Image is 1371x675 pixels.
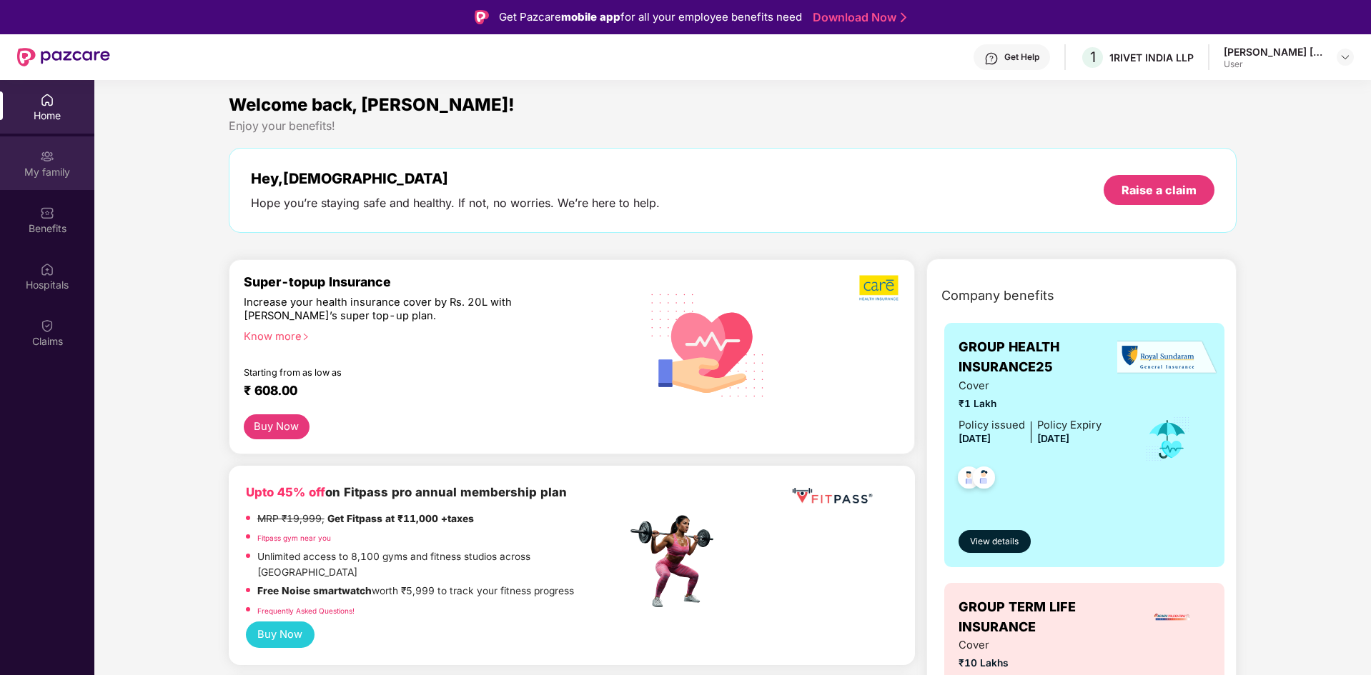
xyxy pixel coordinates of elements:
[1109,51,1194,64] div: 1RIVET INDIA LLP
[244,330,618,340] div: Know more
[959,337,1125,378] span: GROUP HEALTH INSURANCE25
[244,414,310,439] button: Buy Now
[1224,59,1324,70] div: User
[251,170,660,187] div: Hey, [DEMOGRAPHIC_DATA]
[970,535,1019,549] span: View details
[257,606,355,615] a: Frequently Asked Questions!
[626,511,726,611] img: fpp.png
[789,483,875,509] img: fppp.png
[244,296,565,324] div: Increase your health insurance cover by Rs. 20L with [PERSON_NAME]’s super top-up plan.
[1004,51,1039,63] div: Get Help
[959,597,1134,638] span: GROUP TERM LIFE INSURANCE
[966,462,1001,497] img: svg+xml;base64,PHN2ZyB4bWxucz0iaHR0cDovL3d3dy53My5vcmcvMjAwMC9zdmciIHdpZHRoPSI0OC45NDMiIGhlaWdodD...
[561,10,620,24] strong: mobile app
[40,319,54,333] img: svg+xml;base64,PHN2ZyBpZD0iQ2xhaW0iIHhtbG5zPSJodHRwOi8vd3d3LnczLm9yZy8yMDAwL3N2ZyIgd2lkdGg9IjIwIi...
[40,149,54,164] img: svg+xml;base64,PHN2ZyB3aWR0aD0iMjAiIGhlaWdodD0iMjAiIHZpZXdCb3g9IjAgMCAyMCAyMCIgZmlsbD0ibm9uZSIgeG...
[246,621,315,648] button: Buy Now
[499,9,802,26] div: Get Pazcare for all your employee benefits need
[951,462,986,497] img: svg+xml;base64,PHN2ZyB4bWxucz0iaHR0cDovL3d3dy53My5vcmcvMjAwMC9zdmciIHdpZHRoPSI0OC45NDMiIGhlaWdodD...
[1090,49,1096,66] span: 1
[257,513,325,524] del: MRP ₹19,999,
[813,10,902,25] a: Download Now
[229,94,515,115] span: Welcome back, [PERSON_NAME]!
[17,48,110,66] img: New Pazcare Logo
[257,584,574,599] p: worth ₹5,999 to track your fitness progress
[257,549,626,580] p: Unlimited access to 8,100 gyms and fitness studios across [GEOGRAPHIC_DATA]
[1117,340,1217,375] img: insurerLogo
[1037,433,1069,444] span: [DATE]
[244,367,566,377] div: Starting from as low as
[40,206,54,220] img: svg+xml;base64,PHN2ZyBpZD0iQmVuZWZpdHMiIHhtbG5zPSJodHRwOi8vd3d3LnczLm9yZy8yMDAwL3N2ZyIgd2lkdGg9Ij...
[959,433,991,444] span: [DATE]
[246,485,325,499] b: Upto 45% off
[984,51,999,66] img: svg+xml;base64,PHN2ZyBpZD0iSGVscC0zMngzMiIgeG1sbnM9Imh0dHA6Ly93d3cudzMub3JnLzIwMDAvc3ZnIiB3aWR0aD...
[244,383,613,400] div: ₹ 608.00
[475,10,489,24] img: Logo
[257,534,331,542] a: Fitpass gym near you
[229,119,1237,134] div: Enjoy your benefits!
[1153,598,1192,636] img: insurerLogo
[901,10,906,25] img: Stroke
[959,378,1102,394] span: Cover
[959,656,1102,671] span: ₹10 Lakhs
[640,275,776,414] img: svg+xml;base64,PHN2ZyB4bWxucz0iaHR0cDovL3d3dy53My5vcmcvMjAwMC9zdmciIHhtbG5zOnhsaW5rPSJodHRwOi8vd3...
[1224,45,1324,59] div: [PERSON_NAME] [PERSON_NAME]
[959,396,1102,412] span: ₹1 Lakh
[1122,182,1197,198] div: Raise a claim
[859,274,900,301] img: b5dec4f62d2307b9de63beb79f102df3.png
[257,585,372,596] strong: Free Noise smartwatch
[1037,417,1102,434] div: Policy Expiry
[40,93,54,107] img: svg+xml;base64,PHN2ZyBpZD0iSG9tZSIgeG1sbnM9Imh0dHA6Ly93d3cudzMub3JnLzIwMDAvc3ZnIiB3aWR0aD0iMjAiIG...
[244,274,627,289] div: Super-topup Insurance
[302,333,310,341] span: right
[1144,416,1191,463] img: icon
[959,637,1102,654] span: Cover
[959,417,1025,434] div: Policy issued
[246,485,567,499] b: on Fitpass pro annual membership plan
[941,286,1054,306] span: Company benefits
[1340,51,1351,63] img: svg+xml;base64,PHN2ZyBpZD0iRHJvcGRvd24tMzJ4MzIiIHhtbG5zPSJodHRwOi8vd3d3LnczLm9yZy8yMDAwL3N2ZyIgd2...
[959,530,1031,553] button: View details
[40,262,54,276] img: svg+xml;base64,PHN2ZyBpZD0iSG9zcGl0YWxzIiB4bWxucz0iaHR0cDovL3d3dy53My5vcmcvMjAwMC9zdmciIHdpZHRoPS...
[251,196,660,211] div: Hope you’re staying safe and healthy. If not, no worries. We’re here to help.
[327,513,474,524] strong: Get Fitpass at ₹11,000 +taxes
